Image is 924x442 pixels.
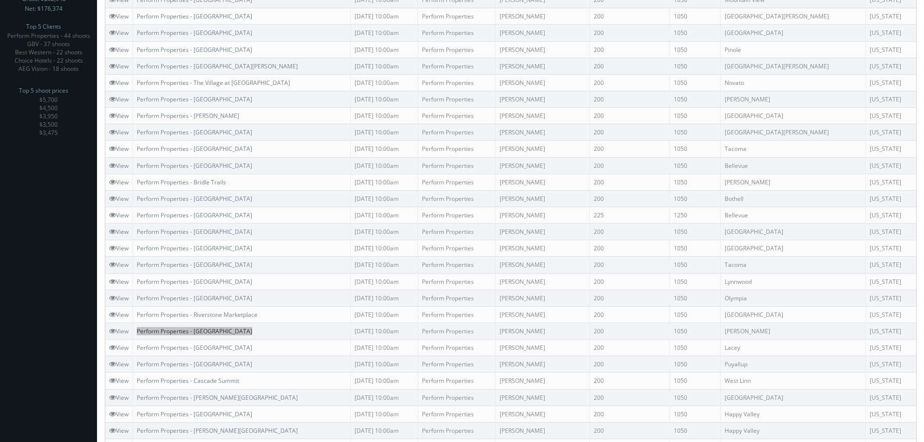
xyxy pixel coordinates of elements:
td: [PERSON_NAME] [495,373,589,389]
td: Perform Properties [418,91,496,107]
td: [DATE] 10:00am [351,108,418,124]
td: 200 [589,240,669,257]
a: Perform Properties - [GEOGRAPHIC_DATA] [137,244,252,252]
td: [PERSON_NAME] [495,8,589,25]
a: Perform Properties - [GEOGRAPHIC_DATA] [137,95,252,103]
a: Perform Properties - [GEOGRAPHIC_DATA] [137,29,252,37]
td: [US_STATE] [865,406,916,422]
a: Perform Properties - [GEOGRAPHIC_DATA] [137,294,252,302]
td: Perform Properties [418,290,496,306]
td: [US_STATE] [865,422,916,439]
td: [PERSON_NAME] [495,356,589,373]
td: 200 [589,58,669,74]
td: 1050 [669,124,721,141]
a: View [109,128,129,136]
td: [US_STATE] [865,174,916,190]
td: [US_STATE] [865,108,916,124]
td: Perform Properties [418,257,496,273]
td: [PERSON_NAME] [495,257,589,273]
td: [PERSON_NAME] [721,91,866,107]
td: Perform Properties [418,240,496,257]
a: View [109,211,129,219]
td: [PERSON_NAME] [495,323,589,339]
a: Perform Properties - Bridle Trails [137,178,226,186]
a: View [109,29,129,37]
td: [US_STATE] [865,340,916,356]
a: Perform Properties - [GEOGRAPHIC_DATA] [137,46,252,54]
td: [DATE] 10:00am [351,91,418,107]
a: Perform Properties - [GEOGRAPHIC_DATA] [137,162,252,170]
a: Perform Properties - [PERSON_NAME][GEOGRAPHIC_DATA] [137,426,298,435]
td: 200 [589,8,669,25]
a: View [109,228,129,236]
td: [US_STATE] [865,323,916,339]
td: [US_STATE] [865,8,916,25]
td: [GEOGRAPHIC_DATA] [721,240,866,257]
td: [PERSON_NAME] [495,157,589,174]
a: Perform Properties - [PERSON_NAME] [137,112,239,120]
td: 1050 [669,373,721,389]
td: 200 [589,356,669,373]
td: [DATE] 10:00am [351,124,418,141]
td: 1050 [669,406,721,422]
td: [PERSON_NAME] [495,25,589,41]
td: Perform Properties [418,323,496,339]
td: [US_STATE] [865,373,916,389]
td: [PERSON_NAME] [495,273,589,290]
td: [US_STATE] [865,290,916,306]
span: Top 5 shoot prices [19,86,68,96]
td: 200 [589,257,669,273]
td: 1050 [669,141,721,157]
td: 1050 [669,422,721,439]
td: [PERSON_NAME] [721,174,866,190]
td: [DATE] 10:00am [351,25,418,41]
td: 1050 [669,8,721,25]
td: [DATE] 10:00am [351,141,418,157]
a: View [109,393,129,402]
td: [US_STATE] [865,306,916,323]
td: [GEOGRAPHIC_DATA] [721,224,866,240]
td: [US_STATE] [865,224,916,240]
td: Perform Properties [418,406,496,422]
a: View [109,62,129,70]
td: 200 [589,323,669,339]
a: Perform Properties - The Village at [GEOGRAPHIC_DATA] [137,79,290,87]
td: 200 [589,273,669,290]
td: [PERSON_NAME] [495,240,589,257]
a: View [109,410,129,418]
td: [US_STATE] [865,58,916,74]
td: 200 [589,74,669,91]
a: View [109,344,129,352]
td: Lacey [721,340,866,356]
td: Perform Properties [418,141,496,157]
a: Perform Properties - [GEOGRAPHIC_DATA][PERSON_NAME] [137,62,298,70]
td: 1050 [669,257,721,273]
td: [GEOGRAPHIC_DATA][PERSON_NAME] [721,8,866,25]
td: [DATE] 10:00am [351,240,418,257]
a: Perform Properties - [GEOGRAPHIC_DATA] [137,261,252,269]
td: [US_STATE] [865,124,916,141]
td: [DATE] 10:00am [351,306,418,323]
a: View [109,294,129,302]
td: Perform Properties [418,74,496,91]
td: [GEOGRAPHIC_DATA] [721,108,866,124]
td: Perform Properties [418,422,496,439]
td: 1050 [669,224,721,240]
td: [PERSON_NAME] [495,74,589,91]
td: Puyallup [721,356,866,373]
td: [DATE] 10:00am [351,340,418,356]
td: Bellevue [721,207,866,223]
td: [US_STATE] [865,41,916,58]
td: Perform Properties [418,25,496,41]
td: Perform Properties [418,108,496,124]
td: [US_STATE] [865,141,916,157]
td: [DATE] 10:00am [351,406,418,422]
td: [US_STATE] [865,389,916,406]
td: Happy Valley [721,406,866,422]
td: Perform Properties [418,58,496,74]
a: Perform Properties - Cascade Summit [137,377,239,385]
a: View [109,261,129,269]
a: View [109,278,129,286]
span: Net: $176,374 [25,4,63,14]
td: 1050 [669,273,721,290]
